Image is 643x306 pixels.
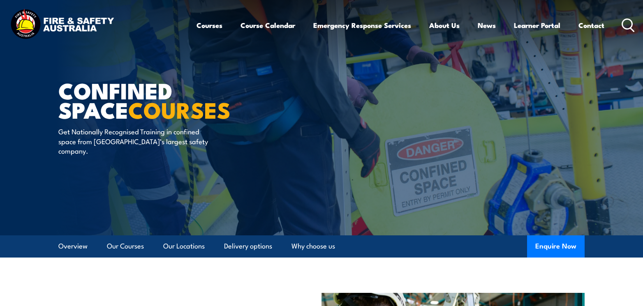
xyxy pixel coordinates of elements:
p: Get Nationally Recognised Training in confined space from [GEOGRAPHIC_DATA]’s largest safety comp... [58,127,208,155]
a: Courses [197,14,222,36]
a: Learner Portal [514,14,560,36]
button: Enquire Now [527,235,585,258]
a: News [478,14,496,36]
a: Course Calendar [241,14,295,36]
a: Overview [58,235,88,257]
a: Why choose us [291,235,335,257]
h1: Confined Space [58,81,261,119]
a: Our Locations [163,235,205,257]
a: Our Courses [107,235,144,257]
strong: COURSES [128,92,231,126]
a: Contact [578,14,604,36]
a: About Us [429,14,460,36]
a: Emergency Response Services [313,14,411,36]
a: Delivery options [224,235,272,257]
